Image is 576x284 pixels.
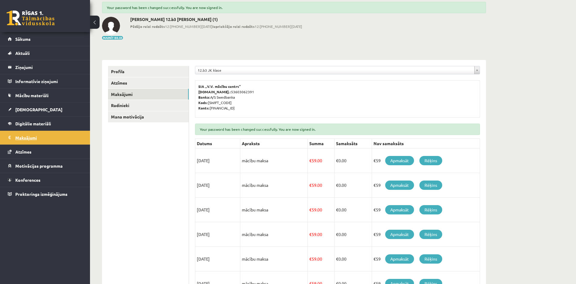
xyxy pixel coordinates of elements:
[8,145,82,159] a: Atzīmes
[102,17,120,35] img: Jēkabs Zelmenis
[372,173,480,198] td: €59
[15,107,62,112] span: [DEMOGRAPHIC_DATA]
[130,17,302,22] h2: [PERSON_NAME] 12.b3 [PERSON_NAME] (1)
[334,173,372,198] td: 0.00
[240,247,308,271] td: mācību maksa
[8,117,82,130] a: Digitālie materiāli
[15,131,82,145] legend: Maksājumi
[8,173,82,187] a: Konferences
[385,205,414,214] a: Apmaksāt
[195,66,480,74] a: 12.b3 JK klase
[385,254,414,264] a: Apmaksāt
[195,247,240,271] td: [DATE]
[15,50,30,56] span: Aktuāli
[334,148,372,173] td: 0.00
[385,181,414,190] a: Apmaksāt
[372,139,480,148] th: Nav samaksāts
[15,36,31,42] span: Sākums
[8,32,82,46] a: Sākums
[419,254,442,264] a: Rēķins
[212,24,255,29] b: Iepriekšējo reizi redzēts
[15,191,67,197] span: Proktoringa izmēģinājums
[102,2,486,13] div: Your password has been changed successfully. You are now signed in.
[419,205,442,214] a: Rēķins
[8,131,82,145] a: Maksājumi
[198,84,477,111] p: 53603062391 A/S Swedbanka [SWIFT_CODE] [FINANCIAL_ID]
[15,60,82,74] legend: Ziņojumi
[334,198,372,222] td: 0.00
[385,156,414,165] a: Apmaksāt
[334,222,372,247] td: 0.00
[334,247,372,271] td: 0.00
[8,159,82,173] a: Motivācijas programma
[8,60,82,74] a: Ziņojumi
[130,24,165,29] b: Pēdējo reizi redzēts
[108,66,189,77] a: Profils
[8,187,82,201] a: Proktoringa izmēģinājums
[198,106,210,110] b: Konts:
[309,232,312,237] span: €
[198,100,208,105] b: Kods:
[8,103,82,116] a: [DEMOGRAPHIC_DATA]
[385,230,414,239] a: Apmaksāt
[309,256,312,262] span: €
[240,222,308,247] td: mācību maksa
[419,181,442,190] a: Rēķins
[195,222,240,247] td: [DATE]
[372,148,480,173] td: €59
[240,173,308,198] td: mācību maksa
[108,111,189,122] a: Mana motivācija
[108,100,189,111] a: Radinieki
[8,88,82,102] a: Mācību materiāli
[7,10,55,25] a: Rīgas 1. Tālmācības vidusskola
[308,198,334,222] td: 59.00
[195,173,240,198] td: [DATE]
[198,95,210,100] b: Banka:
[15,74,82,88] legend: Informatīvie ziņojumi
[336,158,338,163] span: €
[102,36,123,40] button: Mainīt bildi
[334,139,372,148] th: Samaksāts
[308,173,334,198] td: 59.00
[15,149,31,154] span: Atzīmes
[8,46,82,60] a: Aktuāli
[419,156,442,165] a: Rēķins
[15,93,49,98] span: Mācību materiāli
[198,84,241,89] b: SIA „V.V. mācību centrs”
[336,232,338,237] span: €
[372,247,480,271] td: €59
[240,139,308,148] th: Apraksts
[309,158,312,163] span: €
[308,247,334,271] td: 59.00
[240,198,308,222] td: mācību maksa
[309,182,312,188] span: €
[309,207,312,212] span: €
[240,148,308,173] td: mācību maksa
[130,24,302,29] span: 12:[PHONE_NUMBER][DATE] 12:[PHONE_NUMBER][DATE]
[308,139,334,148] th: Summa
[336,256,338,262] span: €
[195,124,480,135] div: Your password has been changed successfully. You are now signed in.
[108,89,189,100] a: Maksājumi
[108,77,189,88] a: Atzīmes
[336,182,338,188] span: €
[336,207,338,212] span: €
[419,230,442,239] a: Rēķins
[372,222,480,247] td: €59
[15,177,40,183] span: Konferences
[195,198,240,222] td: [DATE]
[308,148,334,173] td: 59.00
[15,163,63,169] span: Motivācijas programma
[15,121,51,126] span: Digitālie materiāli
[195,139,240,148] th: Datums
[372,198,480,222] td: €59
[195,148,240,173] td: [DATE]
[198,66,472,74] span: 12.b3 JK klase
[308,222,334,247] td: 59.00
[8,74,82,88] a: Informatīvie ziņojumi
[198,89,231,94] b: [DOMAIN_NAME].:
